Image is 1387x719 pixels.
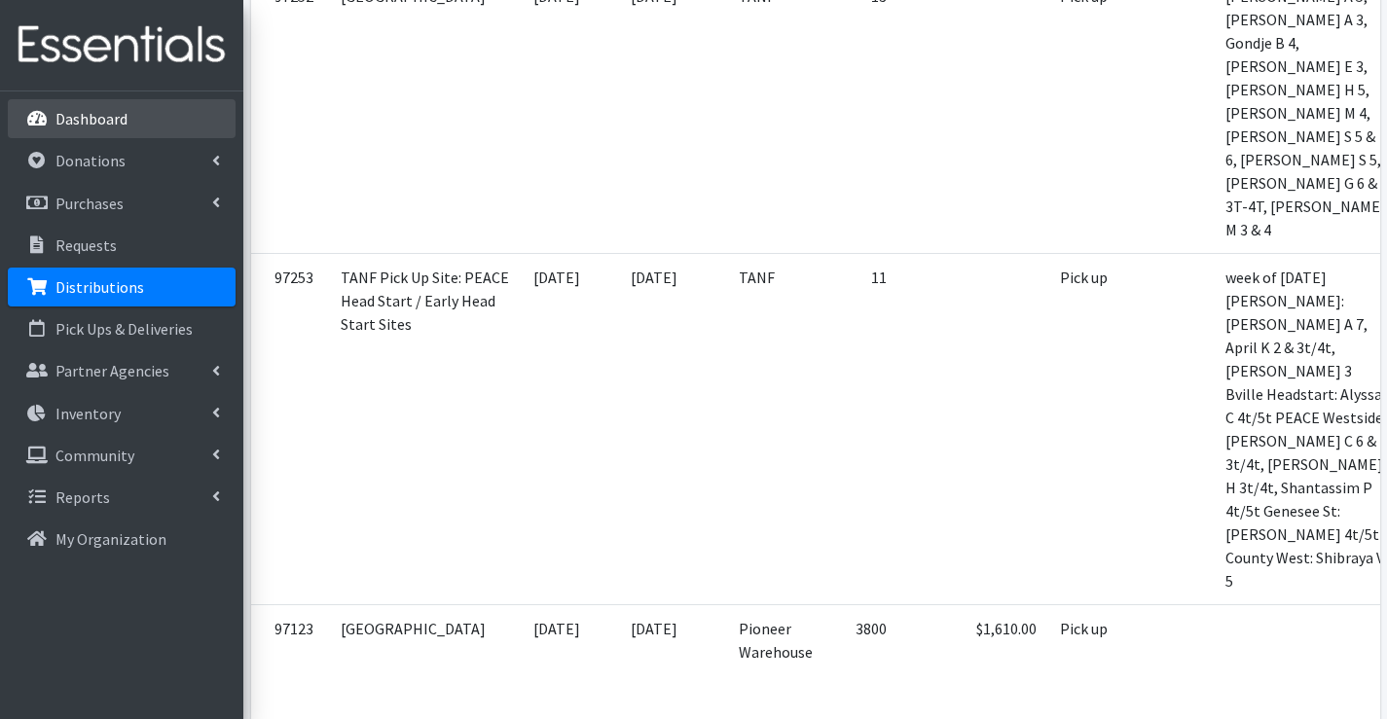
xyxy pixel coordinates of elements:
[8,478,236,517] a: Reports
[8,226,236,265] a: Requests
[55,194,124,213] p: Purchases
[8,184,236,223] a: Purchases
[329,253,522,604] td: TANF Pick Up Site: PEACE Head Start / Early Head Start Sites
[251,253,329,604] td: 97253
[55,487,110,507] p: Reports
[55,529,166,549] p: My Organization
[8,520,236,558] a: My Organization
[8,394,236,433] a: Inventory
[8,141,236,180] a: Donations
[8,13,236,78] img: HumanEssentials
[8,99,236,138] a: Dashboard
[55,151,126,170] p: Donations
[8,268,236,306] a: Distributions
[55,277,144,297] p: Distributions
[1048,253,1129,604] td: Pick up
[8,436,236,475] a: Community
[522,253,619,604] td: [DATE]
[824,253,898,604] td: 11
[727,253,824,604] td: TANF
[55,235,117,255] p: Requests
[55,404,121,423] p: Inventory
[55,446,134,465] p: Community
[55,361,169,380] p: Partner Agencies
[8,309,236,348] a: Pick Ups & Deliveries
[8,351,236,390] a: Partner Agencies
[55,109,128,128] p: Dashboard
[55,319,193,339] p: Pick Ups & Deliveries
[619,253,727,604] td: [DATE]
